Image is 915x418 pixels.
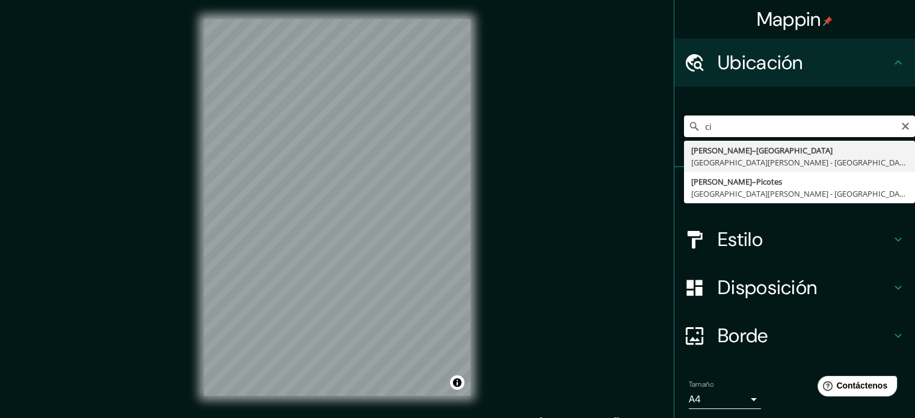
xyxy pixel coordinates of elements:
[718,227,763,252] font: Estilo
[674,167,915,215] div: Patas
[718,323,768,348] font: Borde
[691,176,782,187] font: [PERSON_NAME]–Picotes
[450,375,464,390] button: Activar o desactivar atribución
[757,7,821,32] font: Mappin
[718,50,803,75] font: Ubicación
[674,263,915,312] div: Disposición
[689,393,701,405] font: A4
[718,275,817,300] font: Disposición
[674,312,915,360] div: Borde
[674,215,915,263] div: Estilo
[204,19,470,396] canvas: Mapa
[674,38,915,87] div: Ubicación
[901,120,910,131] button: Claro
[689,380,713,389] font: Tamaño
[689,390,761,409] div: A4
[823,16,833,26] img: pin-icon.png
[808,371,902,405] iframe: Lanzador de widgets de ayuda
[691,145,833,156] font: [PERSON_NAME]–[GEOGRAPHIC_DATA]
[684,115,915,137] input: Elige tu ciudad o zona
